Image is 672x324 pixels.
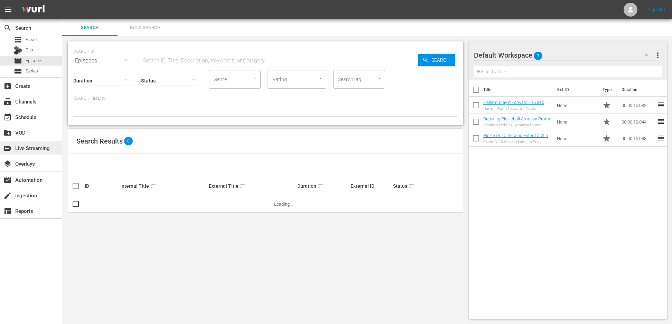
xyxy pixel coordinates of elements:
[376,75,383,81] button: Open
[483,106,544,111] div: Harlem Play It Forward - 15 sec
[209,182,295,190] div: External Title
[3,98,12,106] span: Channels
[252,75,258,81] button: Open
[654,47,662,63] button: more_vert
[474,46,655,65] div: Default Workspace
[657,117,665,126] span: reorder
[317,75,324,81] button: Open
[26,57,41,64] span: Episode
[66,24,113,32] span: Search
[603,134,611,143] span: Promo
[3,192,12,200] span: Ingestion
[14,46,22,55] div: Bits
[26,47,33,53] span: Bits
[150,183,156,189] span: sort
[73,51,134,70] div: Episodes
[17,2,50,18] img: ans4CAIJ8jUAAAAAAAAAAAAAAAAAAAAAAAAgQb4GAAAAAAAAAAAAAAAAAAAAAAAAJMjXAAAAAAAAAAAAAAAAAAAAAAAAgAT5G...
[124,137,133,145] span: 0
[654,51,662,59] span: more_vert
[85,183,118,189] div: ID
[3,207,12,215] span: Reports
[483,116,551,121] a: Breaking Pickleball Amazon Promo
[657,134,665,142] span: reorder
[598,80,617,99] th: Type
[73,96,458,101] p: Search Filters:
[554,97,600,114] td: None
[554,130,600,147] td: None
[3,144,12,153] span: Live Streaming
[3,82,12,90] span: Create
[483,80,553,99] th: Title
[483,139,551,144] div: PickleTV 15 Second Enter To Win Bumper V2
[4,6,12,14] span: menu
[657,101,665,109] span: reorder
[3,129,12,137] span: VOD
[617,80,659,99] th: Duration
[393,182,427,190] div: Status
[534,49,542,63] span: 3
[408,183,414,189] span: sort
[429,54,455,66] span: Search
[3,24,12,32] span: Search
[418,54,455,66] button: Search
[26,36,37,43] span: Asset
[14,57,22,65] span: Episode
[483,100,544,105] a: Harlem Play It Forward - 15 sec
[274,202,293,207] span: Loading...
[14,67,22,76] span: Series
[351,183,391,189] div: External ID
[120,182,207,190] div: Internal Title
[3,113,12,121] span: Schedule
[317,183,324,189] span: sort
[647,7,665,12] a: Sign Out
[297,182,348,190] div: Duration
[483,133,551,143] a: PickleTV 15 Second Enter To Win Bumper V2
[554,114,600,130] td: None
[3,176,12,184] span: Automation
[240,183,246,189] span: sort
[619,130,657,147] td: 00:00:15.048
[76,137,123,145] span: Search Results
[603,118,611,126] span: Promo
[26,68,38,75] span: Series
[122,24,169,32] span: Bulk Search
[483,123,551,127] div: Breaking Pickleball Amazon Promo
[14,36,22,44] span: Asset
[3,160,12,168] span: Overlays
[553,80,598,99] th: Ext. ID
[603,101,611,109] span: Promo
[619,114,657,130] td: 00:00:10.044
[619,97,657,114] td: 00:00:15.082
